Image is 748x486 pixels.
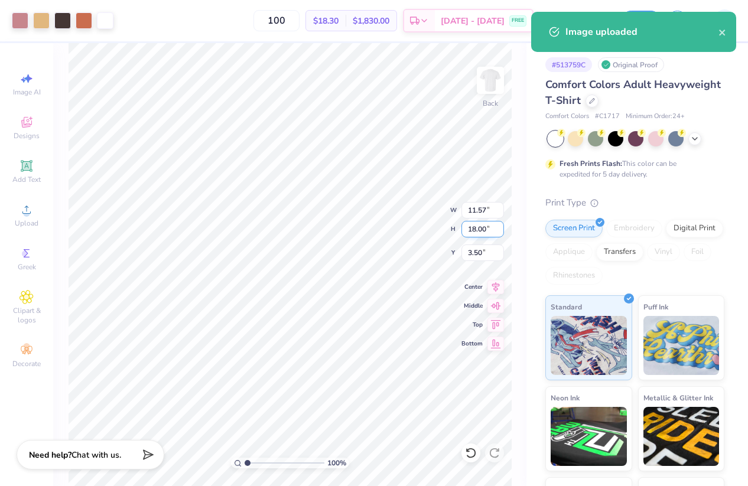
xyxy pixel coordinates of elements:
div: This color can be expedited for 5 day delivery. [560,158,705,180]
span: Chat with us. [71,449,121,461]
span: Minimum Order: 24 + [626,112,685,122]
strong: Fresh Prints Flash: [560,159,622,168]
span: FREE [512,17,524,25]
div: Print Type [545,196,724,210]
span: 100 % [327,458,346,468]
div: Rhinestones [545,267,603,285]
div: Original Proof [598,57,664,72]
img: Neon Ink [551,407,627,466]
img: Metallic & Glitter Ink [643,407,720,466]
span: Greek [18,262,36,272]
div: Applique [545,243,593,261]
span: Bottom [461,340,483,348]
button: close [718,25,727,39]
span: Decorate [12,359,41,368]
span: Clipart & logos [6,306,47,325]
div: Vinyl [647,243,680,261]
div: Back [483,98,498,109]
span: Metallic & Glitter Ink [643,392,713,404]
span: Middle [461,302,483,310]
span: Upload [15,218,38,228]
div: Image uploaded [565,25,718,39]
img: Back [479,69,502,92]
img: Standard [551,316,627,375]
span: Image AI [13,87,41,97]
div: # 513759C [545,57,592,72]
span: Designs [14,131,40,141]
span: [DATE] - [DATE] [441,15,505,27]
strong: Need help? [29,449,71,461]
span: Standard [551,301,582,313]
span: Center [461,283,483,291]
span: $18.30 [313,15,339,27]
span: $1,830.00 [353,15,389,27]
span: Puff Ink [643,301,668,313]
input: – – [253,10,300,31]
input: Untitled Design [557,9,615,32]
span: # C1717 [595,112,620,122]
span: Neon Ink [551,392,580,404]
div: Digital Print [666,220,723,237]
div: Foil [684,243,711,261]
div: Screen Print [545,220,603,237]
span: Comfort Colors [545,112,589,122]
div: Transfers [596,243,643,261]
div: Embroidery [606,220,662,237]
span: Top [461,321,483,329]
span: Add Text [12,175,41,184]
img: Puff Ink [643,316,720,375]
span: Comfort Colors Adult Heavyweight T-Shirt [545,77,721,107]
